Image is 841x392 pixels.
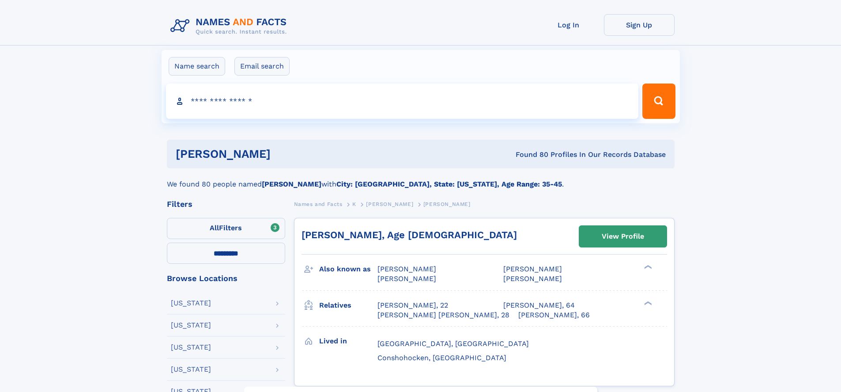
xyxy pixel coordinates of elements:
[167,274,285,282] div: Browse Locations
[533,14,604,36] a: Log In
[377,265,436,273] span: [PERSON_NAME]
[167,200,285,208] div: Filters
[294,198,343,209] a: Names and Facts
[377,310,509,320] a: [PERSON_NAME] [PERSON_NAME], 28
[503,301,575,310] a: [PERSON_NAME], 64
[377,274,436,283] span: [PERSON_NAME]
[366,198,413,209] a: [PERSON_NAME]
[393,150,666,160] div: Found 80 Profiles In Our Records Database
[604,14,675,36] a: Sign Up
[642,264,652,270] div: ❯
[423,201,471,207] span: [PERSON_NAME]
[503,274,562,283] span: [PERSON_NAME]
[167,218,285,239] label: Filters
[171,366,211,373] div: [US_STATE]
[167,14,294,38] img: Logo Names and Facts
[377,339,529,348] span: [GEOGRAPHIC_DATA], [GEOGRAPHIC_DATA]
[171,300,211,307] div: [US_STATE]
[319,262,377,277] h3: Also known as
[377,354,506,362] span: Conshohocken, [GEOGRAPHIC_DATA]
[319,298,377,313] h3: Relatives
[579,226,667,247] a: View Profile
[169,57,225,76] label: Name search
[171,322,211,329] div: [US_STATE]
[210,224,219,232] span: All
[352,201,356,207] span: K
[518,310,590,320] a: [PERSON_NAME], 66
[234,57,290,76] label: Email search
[503,265,562,273] span: [PERSON_NAME]
[336,180,562,188] b: City: [GEOGRAPHIC_DATA], State: [US_STATE], Age Range: 35-45
[377,301,448,310] a: [PERSON_NAME], 22
[262,180,321,188] b: [PERSON_NAME]
[366,201,413,207] span: [PERSON_NAME]
[642,300,652,306] div: ❯
[352,198,356,209] a: K
[602,226,644,247] div: View Profile
[642,84,675,119] button: Search Button
[302,229,517,240] a: [PERSON_NAME], Age [DEMOGRAPHIC_DATA]
[171,344,211,351] div: [US_STATE]
[166,84,639,119] input: search input
[319,334,377,349] h3: Lived in
[176,148,393,160] h1: [PERSON_NAME]
[167,168,675,190] div: We found 80 people named with .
